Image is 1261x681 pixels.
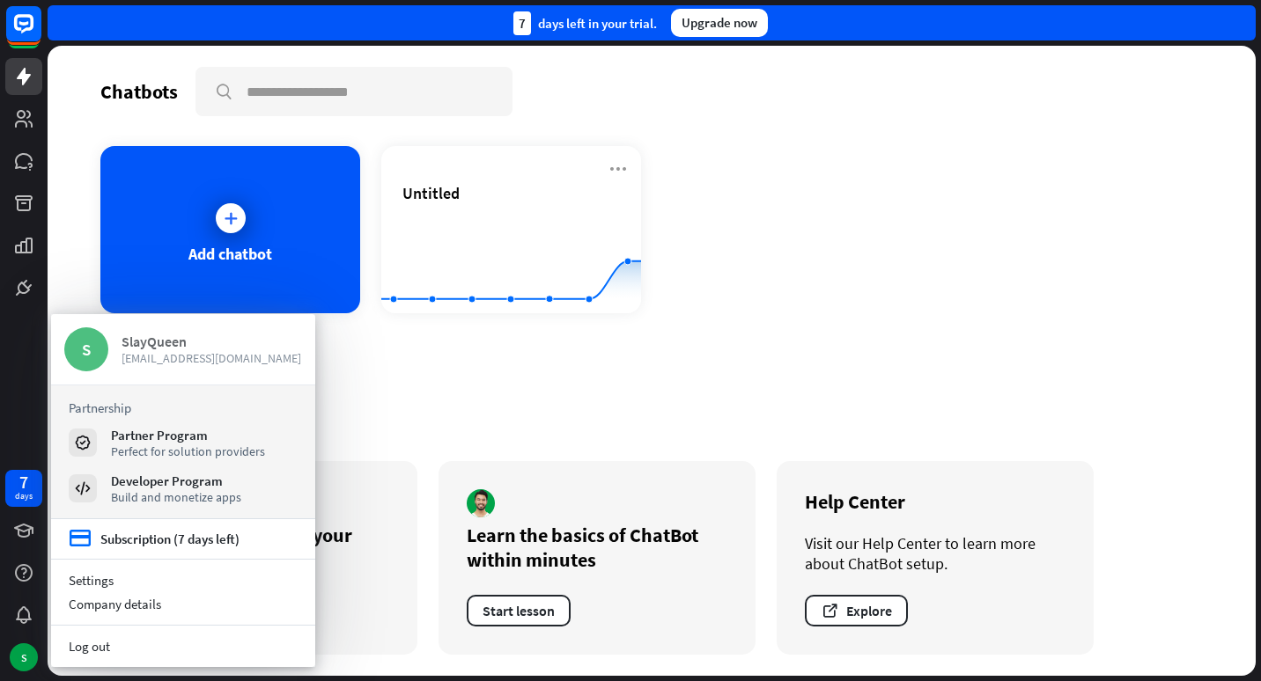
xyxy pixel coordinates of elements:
div: Developer Program [111,472,241,489]
div: Learn the basics of ChatBot within minutes [467,523,727,572]
span: Untitled [402,183,460,203]
div: S [64,327,108,371]
div: Partner Program [111,427,265,443]
i: credit_card [69,528,92,550]
div: 7 [513,11,531,35]
h3: Partnership [69,399,298,416]
div: Visit our Help Center to learn more about ChatBot setup. [805,533,1066,574]
button: Explore [805,595,908,626]
div: 7 [19,474,28,490]
div: SlayQueen [122,333,302,350]
button: Start lesson [467,595,571,626]
div: Chatbots [100,79,178,104]
a: S SlayQueen [EMAIL_ADDRESS][DOMAIN_NAME] [64,327,302,371]
a: Settings [51,568,315,592]
img: author [467,489,495,517]
div: Subscription (7 days left) [100,531,240,547]
a: Log out [51,634,315,658]
div: days [15,490,33,502]
div: Upgrade now [671,9,768,37]
div: Get started [100,419,1203,443]
div: S [10,643,38,671]
a: Developer Program Build and monetize apps [69,472,298,504]
a: Partner Program Perfect for solution providers [69,427,298,458]
div: days left in your trial. [513,11,657,35]
span: [EMAIL_ADDRESS][DOMAIN_NAME] [122,350,302,366]
div: Help Center [805,489,1066,514]
div: Company details [51,592,315,616]
a: credit_card Subscription (7 days left) [69,528,240,550]
div: Build and monetize apps [111,489,241,505]
div: Add chatbot [188,244,272,264]
button: Open LiveChat chat widget [14,7,67,60]
div: Perfect for solution providers [111,443,265,459]
a: 7 days [5,470,42,507]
